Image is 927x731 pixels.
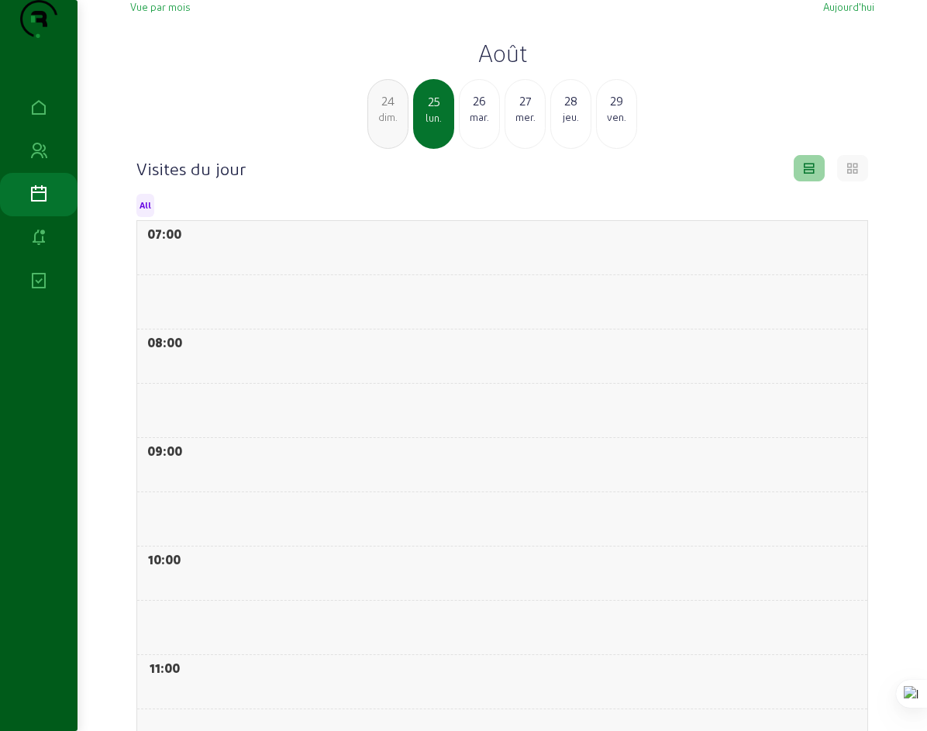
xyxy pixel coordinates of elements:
span: All [140,200,151,211]
div: ven. [597,110,636,124]
div: mar. [460,110,499,124]
div: 08:00 [137,329,191,352]
div: 09:00 [137,438,191,460]
div: 27 [505,91,545,110]
div: lun. [415,111,453,125]
span: Vue par mois [130,1,190,12]
div: 10:00 [137,547,191,569]
div: 07:00 [137,221,191,243]
div: 28 [551,91,591,110]
div: mer. [505,110,545,124]
div: 11:00 [137,655,191,678]
div: jeu. [551,110,591,124]
div: 29 [597,91,636,110]
div: 25 [415,92,453,111]
div: 24 [368,91,408,110]
span: Aujourd'hui [823,1,874,12]
div: 26 [460,91,499,110]
div: dim. [368,110,408,124]
h2: Août [130,39,874,67]
h4: Visites du jour [136,157,246,179]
